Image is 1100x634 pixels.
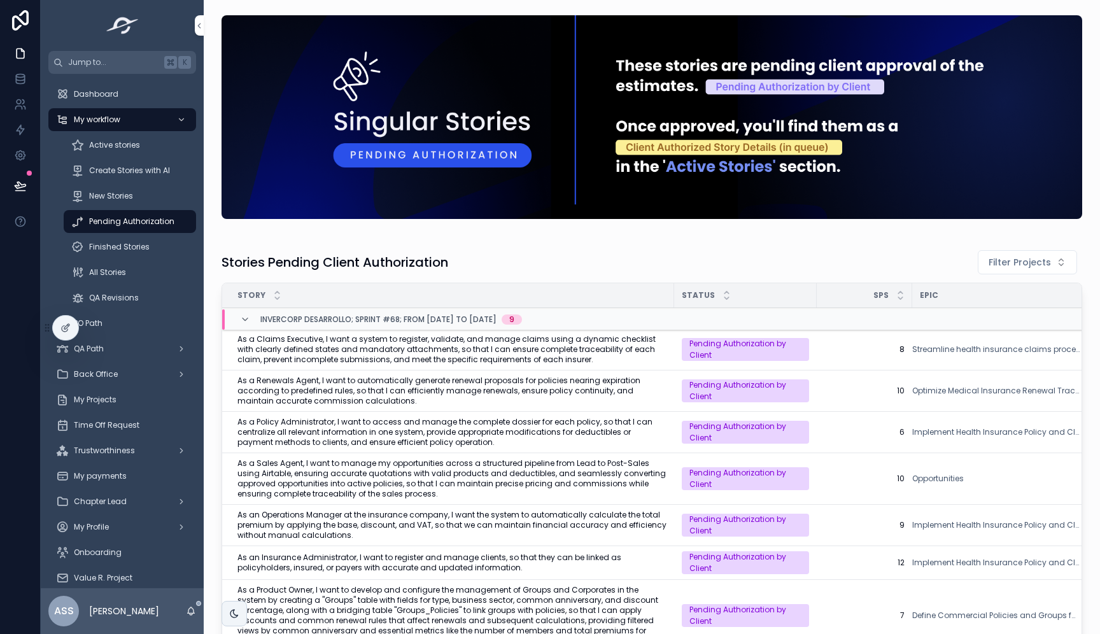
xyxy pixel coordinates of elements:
[873,290,889,300] span: SPs
[237,553,666,573] a: As an Insurance Administrator, I want to register and manage clients, so that they can be linked ...
[74,522,109,532] span: My Profile
[824,427,905,437] a: 6
[912,427,1080,437] a: Implement Health Insurance Policy and Client Management System
[824,610,905,621] a: 7
[237,417,666,447] a: As a Policy Administrator, I want to access and manage the complete dossier for each policy, so t...
[912,386,1080,396] a: Optimize Medical Insurance Renewal Tracking
[912,610,1080,621] a: Define Commercial Policies and Groups for Health Insurance
[260,314,497,325] span: Invercorp Desarrollo; Sprint #68; From [DATE] to [DATE]
[689,551,801,574] div: Pending Authorization by Client
[64,210,196,233] a: Pending Authorization
[912,474,1080,484] a: Opportunities
[74,318,102,328] span: PO Path
[64,159,196,182] a: Create Stories with AI
[74,115,120,125] span: My workflow
[509,314,514,325] div: 9
[912,520,1080,530] a: Implement Health Insurance Policy and Client Management System
[237,334,666,365] a: As a Claims Executive, I want a system to register, validate, and manage claims using a dynamic c...
[222,253,448,271] h1: Stories Pending Client Authorization
[689,379,801,402] div: Pending Authorization by Client
[74,369,118,379] span: Back Office
[74,573,132,583] span: Value R. Project
[48,363,196,386] a: Back Office
[689,421,801,444] div: Pending Authorization by Client
[89,605,159,617] p: [PERSON_NAME]
[48,516,196,539] a: My Profile
[682,338,809,361] a: Pending Authorization by Client
[48,567,196,589] a: Value R. Project
[912,474,964,484] a: Opportunities
[64,286,196,309] a: QA Revisions
[48,312,196,335] a: PO Path
[48,490,196,513] a: Chapter Lead
[89,140,140,150] span: Active stories
[237,290,265,300] span: Story
[989,256,1051,269] span: Filter Projects
[54,603,74,619] span: ASS
[89,166,170,176] span: Create Stories with AI
[237,458,666,499] a: As a Sales Agent, I want to manage my opportunities across a structured pipeline from Lead to Pos...
[74,395,116,405] span: My Projects
[682,421,809,444] a: Pending Authorization by Client
[180,57,190,67] span: K
[824,386,905,396] a: 10
[689,338,801,361] div: Pending Authorization by Client
[89,242,150,252] span: Finished Stories
[102,15,143,36] img: App logo
[89,293,139,303] span: QA Revisions
[689,467,801,490] div: Pending Authorization by Client
[48,541,196,564] a: Onboarding
[824,520,905,530] a: 9
[689,604,801,627] div: Pending Authorization by Client
[74,471,127,481] span: My payments
[912,558,1080,568] a: Implement Health Insurance Policy and Client Management System
[89,267,126,278] span: All Stories
[64,134,196,157] a: Active stories
[682,551,809,574] a: Pending Authorization by Client
[48,108,196,131] a: My workflow
[689,514,801,537] div: Pending Authorization by Client
[48,51,196,74] button: Jump to...K
[682,290,715,300] span: Status
[89,216,174,227] span: Pending Authorization
[74,446,135,456] span: Trustworthiness
[74,344,104,354] span: QA Path
[912,344,1080,355] a: Streamline health insurance claims process
[64,236,196,258] a: Finished Stories
[74,420,139,430] span: Time Off Request
[682,379,809,402] a: Pending Authorization by Client
[978,250,1077,274] button: Select Button
[48,337,196,360] a: QA Path
[682,514,809,537] a: Pending Authorization by Client
[74,89,118,99] span: Dashboard
[237,510,666,540] a: As an Operations Manager at the insurance company, I want the system to automatically calculate t...
[41,74,204,588] div: scrollable content
[682,467,809,490] a: Pending Authorization by Client
[824,344,905,355] a: 8
[824,474,905,484] span: 10
[64,185,196,208] a: New Stories
[824,558,905,568] a: 12
[89,191,133,201] span: New Stories
[74,497,127,507] span: Chapter Lead
[48,439,196,462] a: Trustworthiness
